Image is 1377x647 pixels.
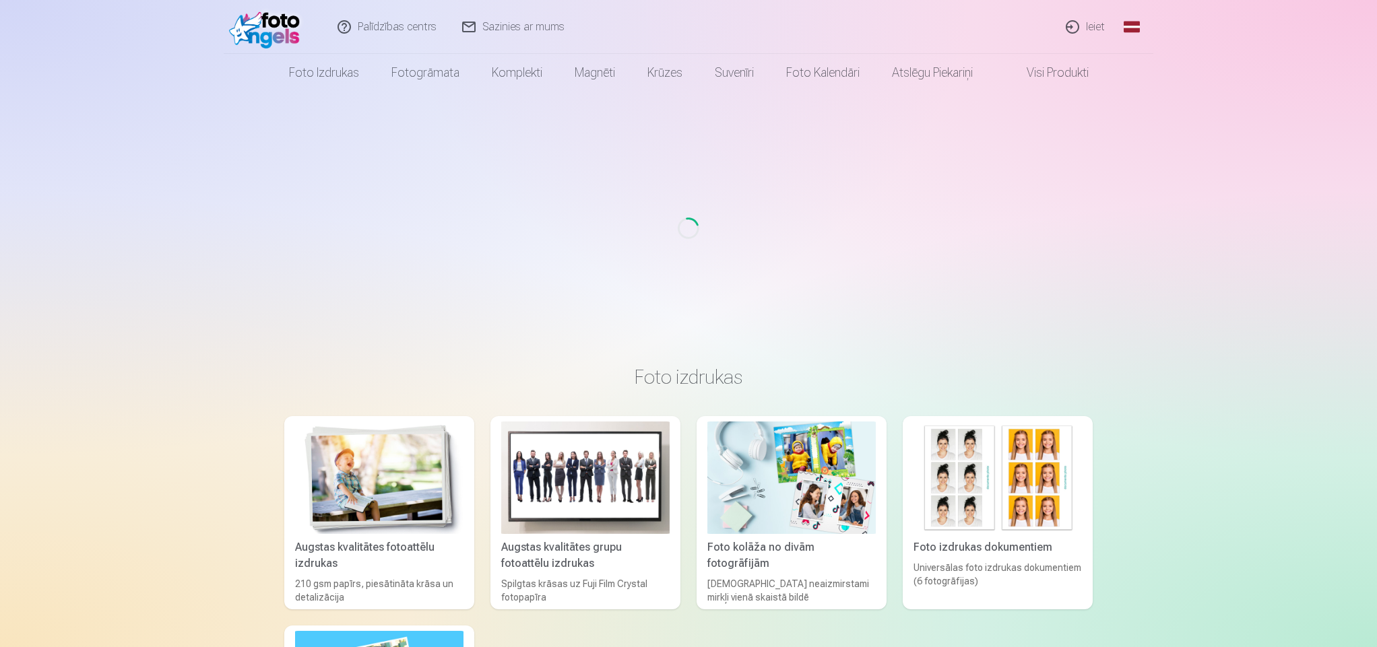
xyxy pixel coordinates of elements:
[697,416,887,609] a: Foto kolāža no divām fotogrāfijāmFoto kolāža no divām fotogrāfijām[DEMOGRAPHIC_DATA] neaizmirstam...
[914,421,1082,534] img: Foto izdrukas dokumentiem
[490,416,680,609] a: Augstas kvalitātes grupu fotoattēlu izdrukasAugstas kvalitātes grupu fotoattēlu izdrukasSpilgtas ...
[496,577,675,604] div: Spilgtas krāsas uz Fuji Film Crystal fotopapīra
[295,365,1082,389] h3: Foto izdrukas
[284,416,474,609] a: Augstas kvalitātes fotoattēlu izdrukasAugstas kvalitātes fotoattēlu izdrukas210 gsm papīrs, piesā...
[702,577,881,604] div: [DEMOGRAPHIC_DATA] neaizmirstami mirkļi vienā skaistā bildē
[290,539,469,572] div: Augstas kvalitātes fotoattēlu izdrukas
[903,416,1093,609] a: Foto izdrukas dokumentiemFoto izdrukas dokumentiemUniversālas foto izdrukas dokumentiem (6 fotogr...
[631,54,699,92] a: Krūzes
[908,539,1087,555] div: Foto izdrukas dokumentiem
[273,54,375,92] a: Foto izdrukas
[908,561,1087,604] div: Universālas foto izdrukas dokumentiem (6 fotogrāfijas)
[989,54,1105,92] a: Visi produkti
[702,539,881,572] div: Foto kolāža no divām fotogrāfijām
[699,54,770,92] a: Suvenīri
[496,539,675,572] div: Augstas kvalitātes grupu fotoattēlu izdrukas
[229,5,307,48] img: /fa1
[707,421,876,534] img: Foto kolāža no divām fotogrāfijām
[295,421,463,534] img: Augstas kvalitātes fotoattēlu izdrukas
[770,54,876,92] a: Foto kalendāri
[290,577,469,604] div: 210 gsm papīrs, piesātināta krāsa un detalizācija
[476,54,558,92] a: Komplekti
[558,54,631,92] a: Magnēti
[501,421,670,534] img: Augstas kvalitātes grupu fotoattēlu izdrukas
[375,54,476,92] a: Fotogrāmata
[876,54,989,92] a: Atslēgu piekariņi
